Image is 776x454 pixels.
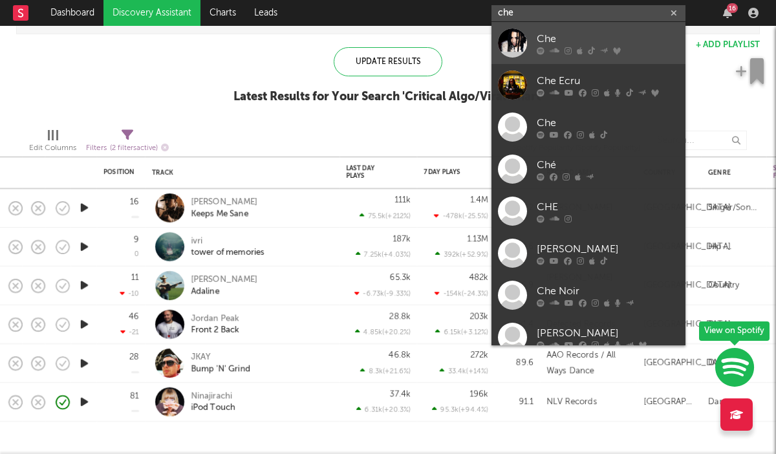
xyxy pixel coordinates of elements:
[537,115,679,131] div: Che
[501,395,533,410] div: 91.1
[360,367,411,375] div: 8.3k ( +21.6 % )
[354,289,411,297] div: -6.73k ( -9.33 % )
[643,395,695,410] div: [GEOGRAPHIC_DATA]
[360,211,411,220] div: 75.5k ( +212 % )
[699,321,770,341] div: View on Spotify
[191,274,257,286] div: [PERSON_NAME]
[129,312,139,321] div: 46
[491,274,685,316] a: Che Noir
[467,235,488,243] div: 1.13M
[191,235,264,247] div: ivri
[424,168,469,176] div: 7 Day Plays
[469,312,488,321] div: 203k
[29,140,76,156] div: Edit Columns
[650,131,747,150] input: Search...
[191,391,235,414] a: NinajirachiiPod Touch
[86,140,169,157] div: Filters
[129,353,139,362] div: 28
[708,278,739,294] div: Country
[432,405,488,414] div: 95.3k ( +94.4 % )
[696,41,760,49] button: + Add Playlist
[191,274,257,297] a: [PERSON_NAME]Adaline
[346,164,391,180] div: Last Day Plays
[537,31,679,47] div: Che
[469,274,488,282] div: 482k
[708,239,760,255] div: Hip-Hop/Rap
[130,198,139,206] div: 16
[643,278,731,294] div: [GEOGRAPHIC_DATA]
[191,391,235,402] div: Ninajirachi
[389,351,411,360] div: 46.8k
[394,196,411,204] div: 111k
[135,251,139,258] div: 0
[435,289,488,297] div: -154k ( -24.3 % )
[491,232,685,274] a: [PERSON_NAME]
[191,286,257,297] div: Adaline
[723,8,732,18] button: 16
[537,157,679,173] div: Ché
[110,145,158,152] span: ( 2 filters active)
[501,356,533,371] div: 89.6
[390,390,411,398] div: 37.4k
[537,283,679,299] div: Che Noir
[469,390,488,398] div: 196k
[120,289,139,297] div: -10
[390,274,411,282] div: 65.3k
[470,351,488,360] div: 272k
[491,316,685,358] a: [PERSON_NAME]
[643,356,731,371] div: [GEOGRAPHIC_DATA]
[334,47,442,76] div: Update Results
[537,325,679,341] div: [PERSON_NAME]
[191,208,257,220] div: Keeps Me Sane
[191,313,239,325] div: Jordan Peak
[191,352,250,375] a: JKAYBump 'N' Grind
[191,197,257,220] a: [PERSON_NAME]Keeps Me Sane
[435,250,488,259] div: 392k ( +52.9 % )
[191,247,264,259] div: tower of memories
[546,395,597,410] div: NLV Records
[131,274,139,282] div: 11
[491,5,685,21] input: Search for artists
[643,317,731,332] div: [GEOGRAPHIC_DATA]
[708,317,733,332] div: Dance
[86,124,169,162] div: Filters(2 filters active)
[191,325,239,336] div: Front 2 Back
[191,363,250,375] div: Bump 'N' Grind
[191,402,235,414] div: iPod Touch
[708,169,753,177] div: Genre
[440,367,488,375] div: 33.4k ( +14 % )
[233,89,543,105] div: Latest Results for Your Search ' Critical Algo/Viral Chart '
[491,190,685,232] a: CHE
[103,168,135,176] div: Position
[120,328,139,336] div: -21
[191,352,250,363] div: JKAY
[546,348,630,379] div: AAO Records / All Ways Dance
[470,196,488,204] div: 1.4M
[389,312,411,321] div: 28.8k
[191,197,257,208] div: [PERSON_NAME]
[537,241,679,257] div: [PERSON_NAME]
[727,3,738,13] div: 16
[708,395,733,410] div: Dance
[152,169,327,177] div: Track
[29,124,76,162] div: Edit Columns
[356,405,411,414] div: 6.31k ( +20.3 % )
[491,148,685,190] a: Ché
[191,313,239,336] a: Jordan PeakFront 2 Back
[355,328,411,336] div: 4.85k ( +20.2 % )
[537,199,679,215] div: CHE
[191,235,264,259] a: ivritower of memories
[393,235,411,243] div: 187k
[491,106,685,148] a: Che
[491,22,685,64] a: Che
[643,200,731,216] div: [GEOGRAPHIC_DATA]
[434,211,488,220] div: -478k ( -25.5 % )
[130,392,139,400] div: 81
[643,239,731,255] div: [GEOGRAPHIC_DATA]
[356,250,411,259] div: 7.25k ( +4.03 % )
[134,235,139,244] div: 9
[537,73,679,89] div: Che Ecru
[435,328,488,336] div: 6.15k ( +3.12 % )
[491,64,685,106] a: Che Ecru
[708,200,760,216] div: Singer/Songwriter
